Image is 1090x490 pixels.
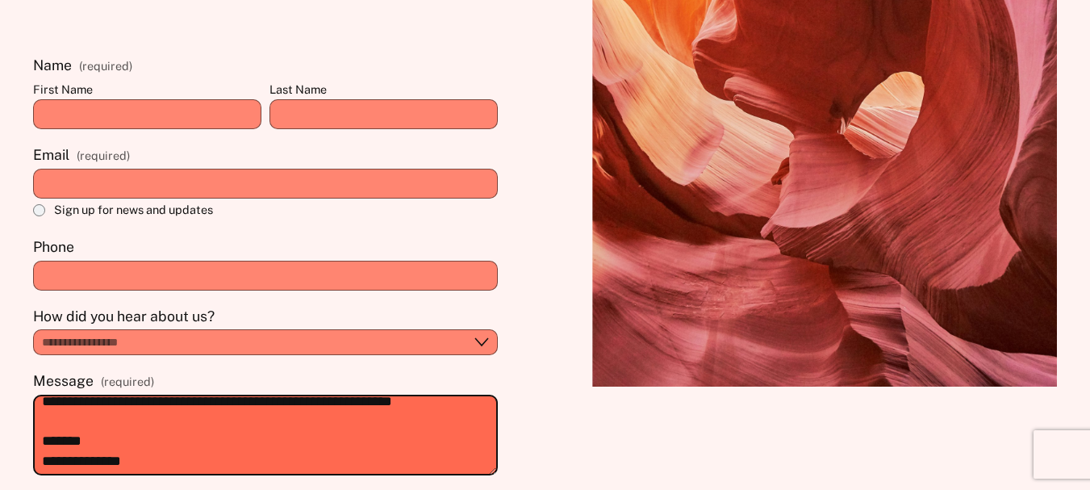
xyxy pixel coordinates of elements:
[54,202,213,218] span: Sign up for news and updates
[77,148,130,164] span: (required)
[101,374,154,390] span: (required)
[33,145,69,165] span: Email
[33,56,72,76] span: Name
[33,82,261,99] div: First Name
[33,307,215,327] span: How did you hear about us?
[33,329,498,355] select: How did you hear about us?
[33,237,74,258] span: Phone
[269,82,498,99] div: Last Name
[79,61,132,72] span: (required)
[33,204,45,216] input: Sign up for news and updates
[33,371,94,392] span: Message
